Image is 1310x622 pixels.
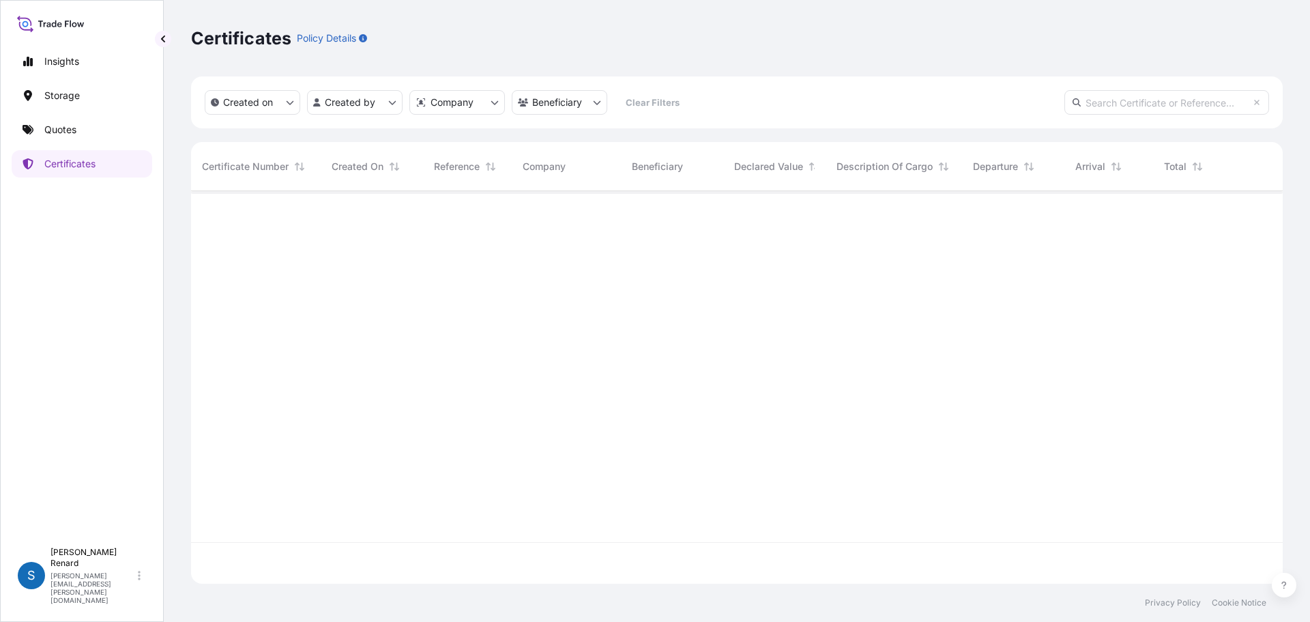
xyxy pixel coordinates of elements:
p: Quotes [44,123,76,137]
button: Sort [482,158,499,175]
p: Certificates [44,157,96,171]
button: Sort [291,158,308,175]
button: cargoOwner Filter options [512,90,607,115]
p: Insights [44,55,79,68]
p: Storage [44,89,80,102]
button: Sort [1189,158,1206,175]
input: Search Certificate or Reference... [1064,90,1269,115]
p: [PERSON_NAME][EMAIL_ADDRESS][PERSON_NAME][DOMAIN_NAME] [50,571,135,604]
p: Clear Filters [626,96,680,109]
button: createdOn Filter options [205,90,300,115]
span: Total [1164,160,1187,173]
p: Certificates [191,27,291,49]
p: Company [431,96,474,109]
p: Beneficiary [532,96,582,109]
span: Beneficiary [632,160,683,173]
a: Privacy Policy [1145,597,1201,608]
button: Sort [1021,158,1037,175]
button: distributor Filter options [409,90,505,115]
span: S [27,569,35,582]
span: Arrival [1075,160,1105,173]
a: Storage [12,82,152,109]
button: Sort [935,158,952,175]
span: Created On [332,160,383,173]
a: Certificates [12,150,152,178]
p: [PERSON_NAME] Renard [50,547,135,569]
button: Sort [806,158,822,175]
span: Departure [973,160,1018,173]
p: Created on [223,96,273,109]
p: Created by [325,96,375,109]
span: Company [523,160,566,173]
a: Quotes [12,116,152,143]
span: Description Of Cargo [836,160,933,173]
a: Insights [12,48,152,75]
button: Clear Filters [614,91,690,113]
a: Cookie Notice [1212,597,1266,608]
p: Policy Details [297,31,356,45]
span: Reference [434,160,480,173]
button: Sort [386,158,403,175]
button: createdBy Filter options [307,90,403,115]
span: Certificate Number [202,160,289,173]
button: Sort [1108,158,1124,175]
span: Declared Value [734,160,803,173]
